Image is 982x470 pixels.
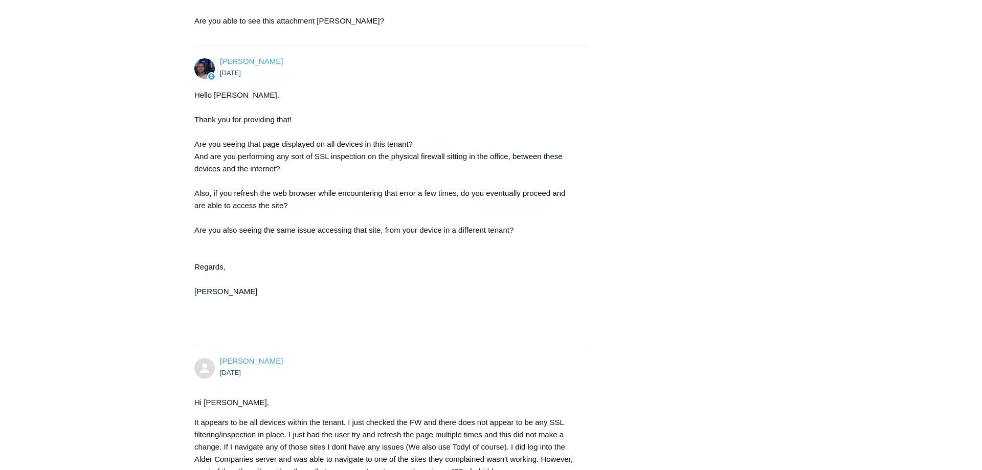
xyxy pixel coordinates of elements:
[220,69,241,77] time: 07/23/2025, 10:16
[220,369,241,376] time: 07/23/2025, 10:53
[220,356,283,365] span: Joseph Mathieu
[194,15,576,27] p: Are you able to see this attachment [PERSON_NAME]?
[220,57,283,65] span: Connor Davis
[194,89,576,334] div: Hello [PERSON_NAME], Thank you for providing that! Are you seeing that page displayed on all devi...
[194,396,576,409] p: Hi [PERSON_NAME],
[220,356,283,365] a: [PERSON_NAME]
[220,57,283,65] a: [PERSON_NAME]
